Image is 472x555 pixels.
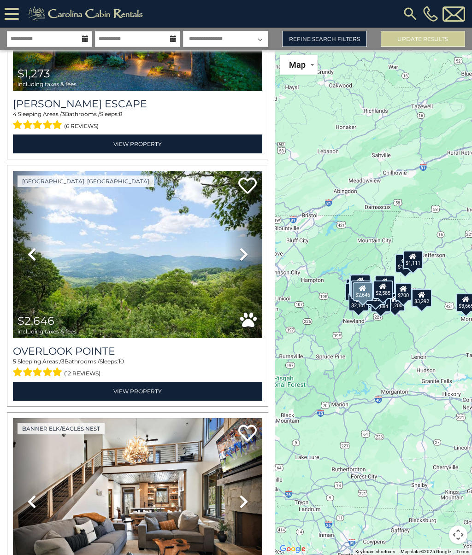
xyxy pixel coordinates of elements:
[238,176,257,196] a: Add to favorites
[18,67,50,80] span: $1,273
[282,31,366,47] a: Refine Search Filters
[13,111,17,117] span: 4
[350,275,370,293] div: $2,854
[13,382,262,401] a: View Property
[375,275,395,294] div: $2,457
[13,98,262,110] a: [PERSON_NAME] Escape
[18,175,154,187] a: [GEOGRAPHIC_DATA], [GEOGRAPHIC_DATA]
[395,283,412,301] div: $700
[349,274,370,292] div: $1,095
[18,328,77,334] span: including taxes & fees
[13,357,262,380] div: Sleeping Areas / Bathrooms / Sleeps:
[370,294,390,312] div: $1,884
[348,293,369,311] div: $2,101
[289,60,306,70] span: Map
[449,526,467,544] button: Map camera controls
[13,110,262,132] div: Sleeping Areas / Bathrooms / Sleeps:
[24,5,151,23] img: Khaki-logo.png
[18,81,77,87] span: including taxes & fees
[351,280,371,299] div: $3,968
[385,293,405,311] div: $1,200
[13,134,262,153] a: View Property
[411,289,431,307] div: $3,292
[402,6,419,22] img: search-regular.svg
[349,277,369,296] div: $3,560
[64,120,99,132] span: (6 reviews)
[373,280,393,299] div: $2,585
[13,358,16,365] span: 5
[421,6,440,22] a: [PHONE_NUMBER]
[395,254,415,273] div: $1,273
[18,423,105,434] a: Banner Elk/Eagles Nest
[277,543,308,555] img: Google
[345,283,366,301] div: $2,591
[353,282,373,301] div: $2,646
[402,251,423,269] div: $1,111
[119,111,123,117] span: 8
[355,549,395,555] button: Keyboard shortcuts
[64,368,100,380] span: (12 reviews)
[277,543,308,555] a: Open this area in Google Maps (opens a new window)
[118,358,124,365] span: 10
[13,171,262,338] img: thumbnail_169113753.jpeg
[381,31,465,47] button: Update Results
[13,98,262,110] h3: Todd Escape
[62,111,65,117] span: 3
[13,345,262,357] a: Overlook Pointe
[401,549,451,554] span: Map data ©2025 Google
[280,55,318,75] button: Change map style
[456,549,469,554] a: Terms (opens in new tab)
[238,424,257,444] a: Add to favorites
[61,358,65,365] span: 3
[18,314,54,327] span: $2,646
